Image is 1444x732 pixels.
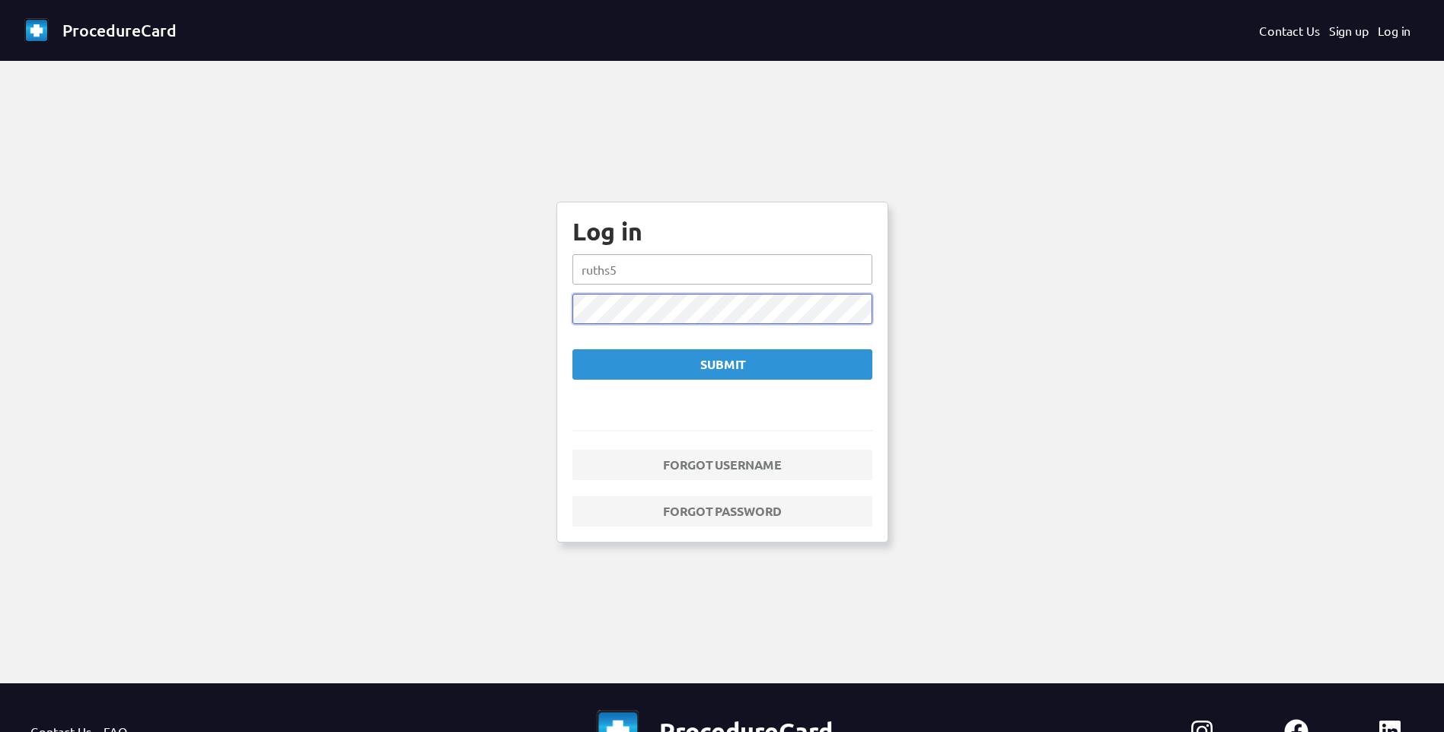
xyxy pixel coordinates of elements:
input: Username [572,254,872,285]
img: favicon-32x32.png [24,18,49,43]
div: Log in [572,218,872,245]
div: Forgot password [585,502,859,520]
a: Log in [1378,21,1411,40]
button: Submit [572,349,872,380]
div: Forgot username [585,456,859,474]
a: Forgot password [572,496,872,527]
a: Contact Us [1259,21,1320,40]
div: Submit [585,355,859,374]
a: Sign up [1329,21,1369,40]
span: ProcedureCard [62,20,177,40]
a: Forgot username [572,450,872,480]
